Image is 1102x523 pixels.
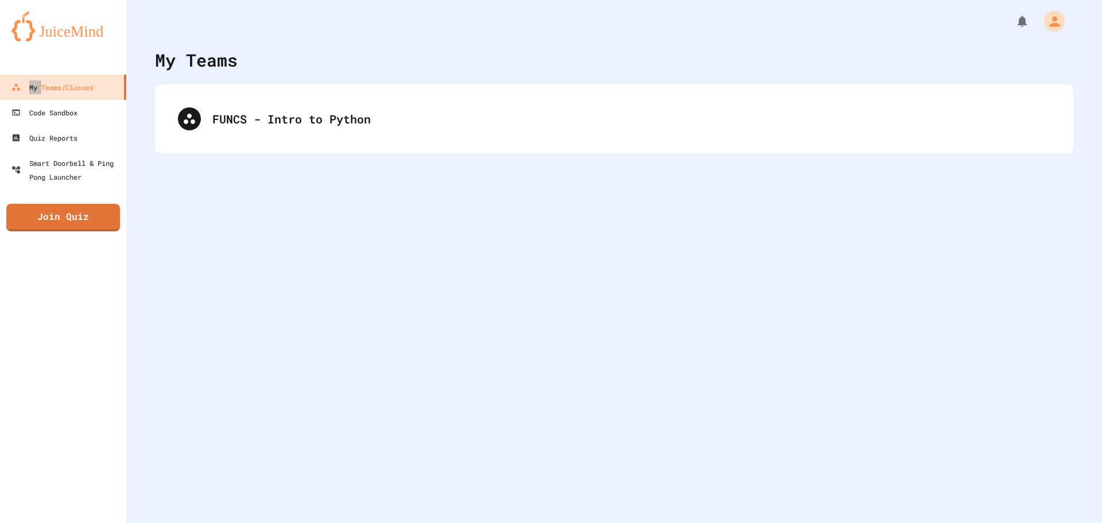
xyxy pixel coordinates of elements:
[11,106,77,119] div: Code Sandbox
[994,11,1032,31] div: My Notifications
[166,96,1062,142] div: FUNCS - Intro to Python
[1032,8,1068,34] div: My Account
[11,11,115,41] img: logo-orange.svg
[212,110,1050,127] div: FUNCS - Intro to Python
[6,204,120,231] a: Join Quiz
[11,156,122,184] div: Smart Doorbell & Ping Pong Launcher
[155,47,238,73] div: My Teams
[11,131,77,145] div: Quiz Reports
[11,80,94,94] div: My Teams/Classes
